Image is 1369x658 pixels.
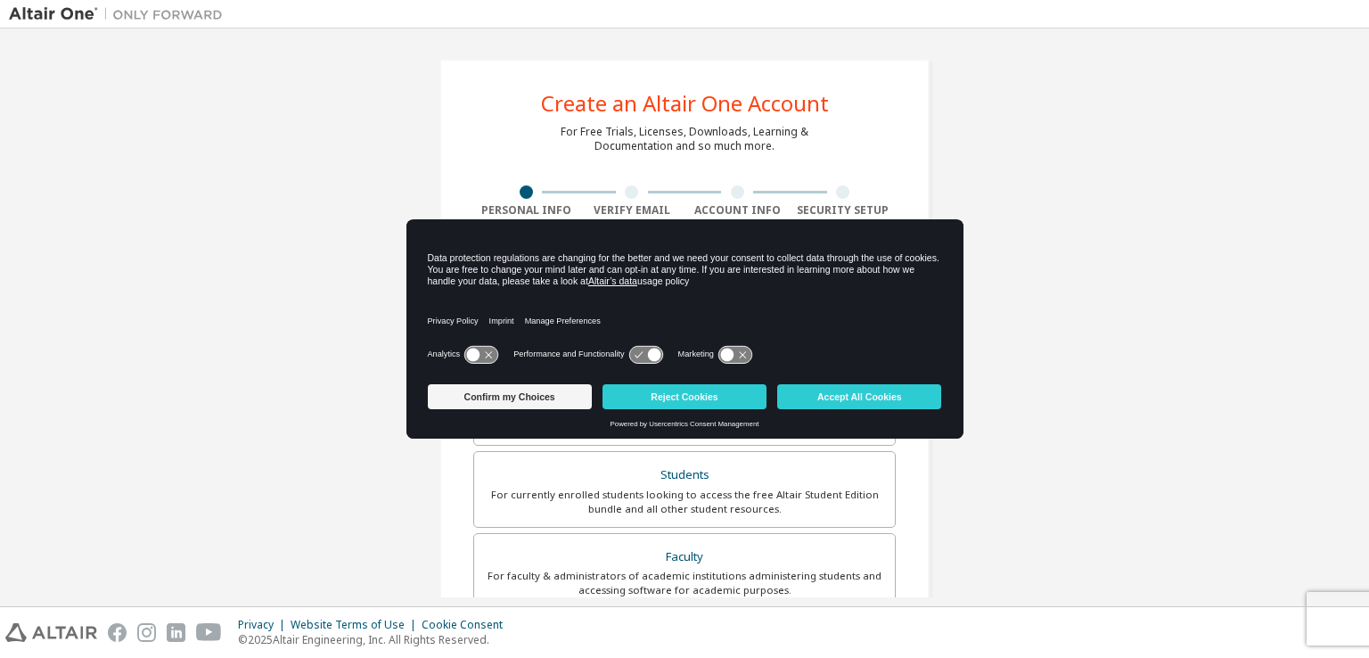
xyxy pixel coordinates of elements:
[167,623,185,642] img: linkedin.svg
[137,623,156,642] img: instagram.svg
[485,463,884,488] div: Students
[791,203,897,218] div: Security Setup
[196,623,222,642] img: youtube.svg
[473,203,579,218] div: Personal Info
[485,569,884,597] div: For faculty & administrators of academic institutions administering students and accessing softwa...
[684,203,791,218] div: Account Info
[561,125,808,153] div: For Free Trials, Licenses, Downloads, Learning & Documentation and so much more.
[422,618,513,632] div: Cookie Consent
[108,623,127,642] img: facebook.svg
[485,488,884,516] div: For currently enrolled students looking to access the free Altair Student Edition bundle and all ...
[5,623,97,642] img: altair_logo.svg
[541,93,829,114] div: Create an Altair One Account
[579,203,685,218] div: Verify Email
[9,5,232,23] img: Altair One
[238,618,291,632] div: Privacy
[238,632,513,647] p: © 2025 Altair Engineering, Inc. All Rights Reserved.
[291,618,422,632] div: Website Terms of Use
[485,545,884,570] div: Faculty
